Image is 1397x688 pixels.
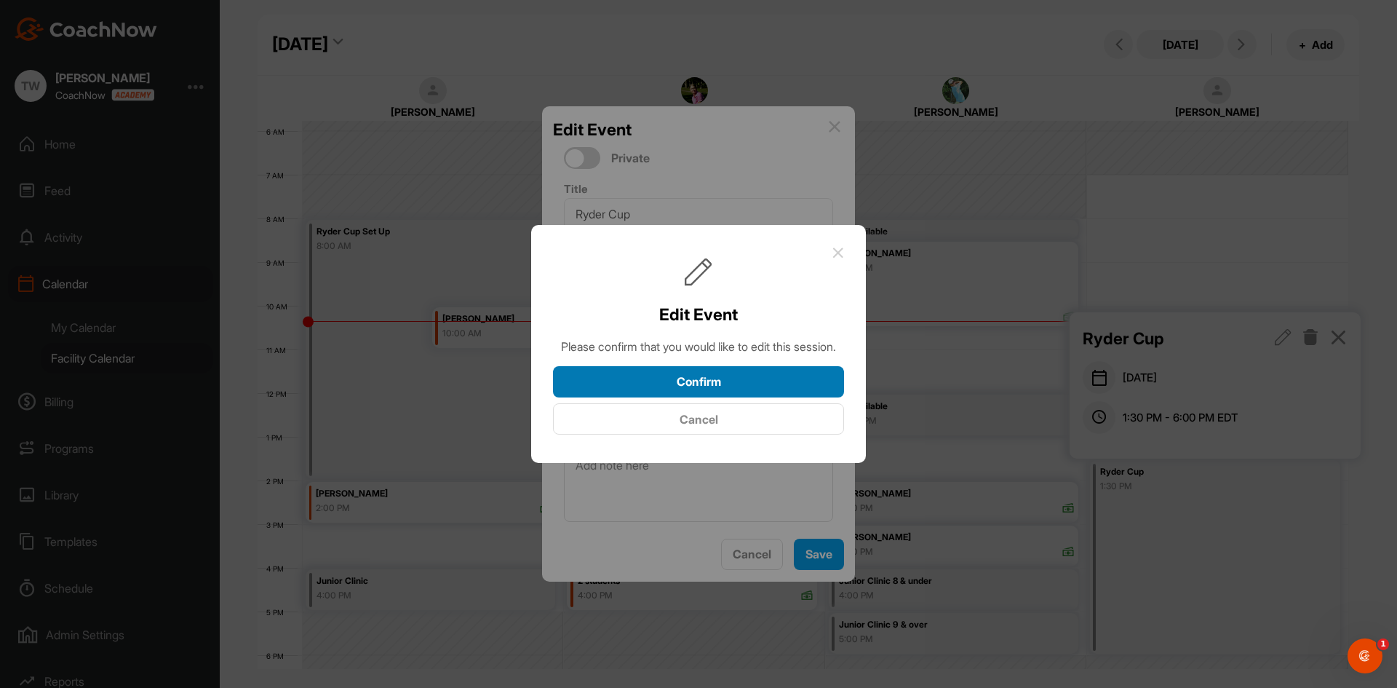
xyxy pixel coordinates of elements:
iframe: Intercom live chat [1348,638,1382,673]
span: 1 [1377,638,1389,650]
div: Please confirm that you would like to edit this session. [553,338,844,355]
button: Cancel [553,403,844,435]
h2: Edit Event [659,302,738,327]
button: Confirm [553,366,844,398]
